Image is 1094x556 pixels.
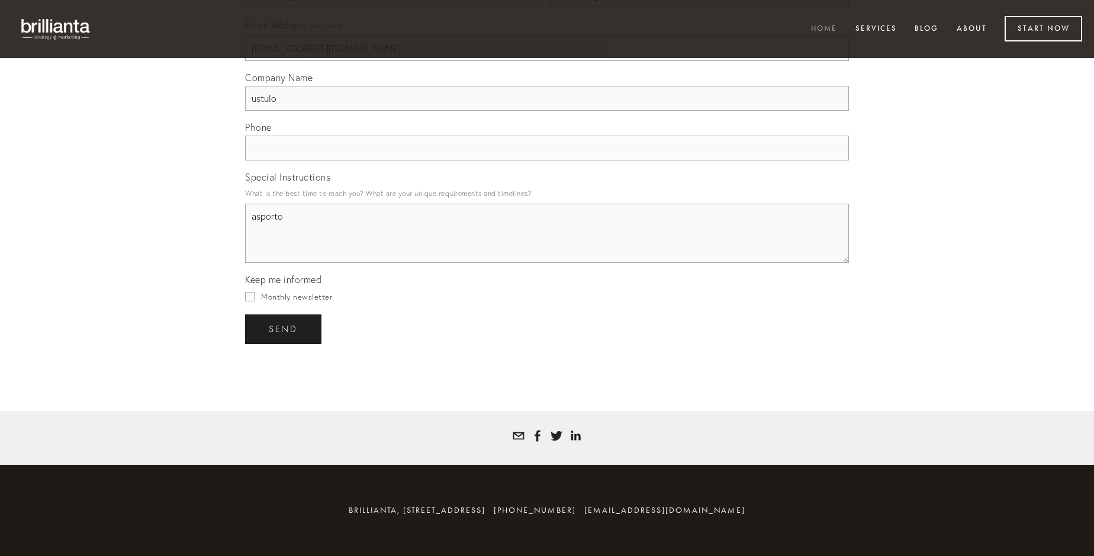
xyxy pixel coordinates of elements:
span: brillianta, [STREET_ADDRESS] [349,505,485,515]
input: Monthly newsletter [245,292,255,301]
span: Monthly newsletter [261,292,332,301]
a: tatyana@brillianta.com [513,430,525,442]
button: sendsend [245,314,321,344]
a: Services [848,20,905,39]
a: Tatyana Bolotnikov White [532,430,543,442]
span: Special Instructions [245,171,330,183]
span: Phone [245,121,272,133]
p: What is the best time to reach you? What are your unique requirements and timelines? [245,185,849,201]
a: Start Now [1005,16,1082,41]
a: [EMAIL_ADDRESS][DOMAIN_NAME] [584,505,745,515]
span: [PHONE_NUMBER] [494,505,576,515]
span: Company Name [245,72,313,83]
span: send [269,324,298,335]
a: Tatyana White [569,430,581,442]
a: Home [803,20,845,39]
a: Blog [907,20,946,39]
textarea: asporto [245,204,849,263]
a: Tatyana White [551,430,562,442]
span: Keep me informed [245,274,321,285]
img: brillianta - research, strategy, marketing [12,12,101,46]
a: About [949,20,995,39]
